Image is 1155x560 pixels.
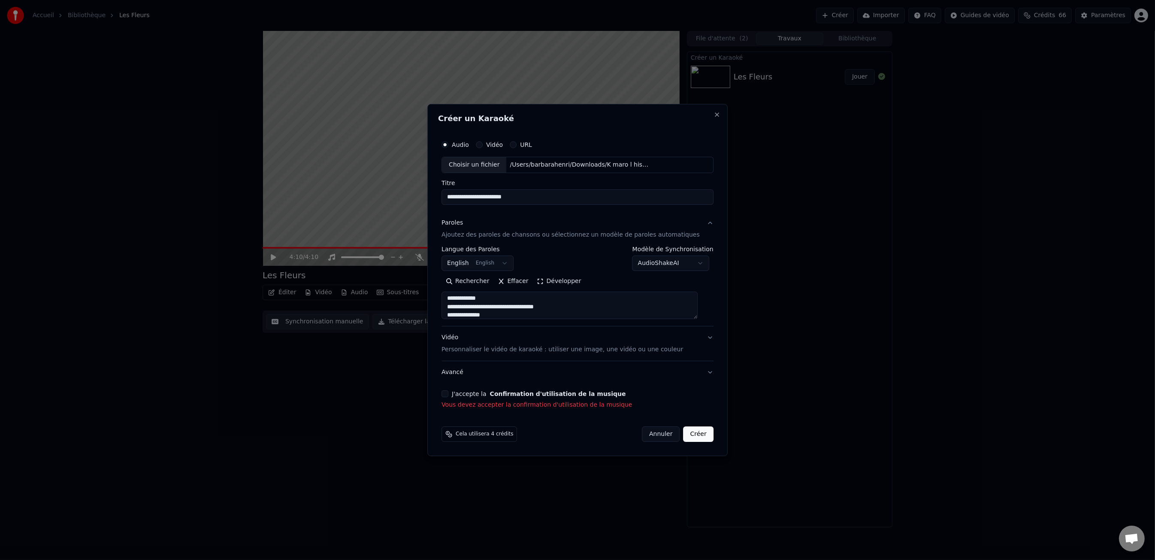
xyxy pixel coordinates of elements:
button: Avancé [441,361,714,383]
label: Audio [452,142,469,148]
p: Vous devez accepter la confirmation d'utilisation de la musique [441,401,714,409]
button: J'accepte la [490,391,626,397]
div: Vidéo [441,333,683,354]
button: Créer [683,426,714,442]
div: ParolesAjoutez des paroles de chansons ou sélectionnez un modèle de paroles automatiques [441,246,714,326]
button: Rechercher [441,274,493,288]
button: Développer [533,274,586,288]
label: Modèle de Synchronisation [632,246,714,252]
button: VidéoPersonnaliser le vidéo de karaoké : utiliser une image, une vidéo ou une couleur [441,326,714,361]
label: Titre [441,180,714,186]
span: Cela utilisera 4 crédits [456,431,513,438]
div: Paroles [441,219,463,227]
h2: Créer un Karaoké [438,115,717,122]
label: J'accepte la [452,391,626,397]
label: Langue des Paroles [441,246,514,252]
p: Personnaliser le vidéo de karaoké : utiliser une image, une vidéo ou une couleur [441,345,683,354]
p: Ajoutez des paroles de chansons ou sélectionnez un modèle de paroles automatiques [441,231,700,239]
div: /Users/barbarahenri/Downloads/K maro l histoire de luve-2.mp3 [507,161,653,169]
label: Vidéo [486,142,503,148]
div: Choisir un fichier [442,157,506,173]
button: ParolesAjoutez des paroles de chansons ou sélectionnez un modèle de paroles automatiques [441,212,714,246]
button: Annuler [642,426,680,442]
button: Effacer [493,274,532,288]
label: URL [520,142,532,148]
